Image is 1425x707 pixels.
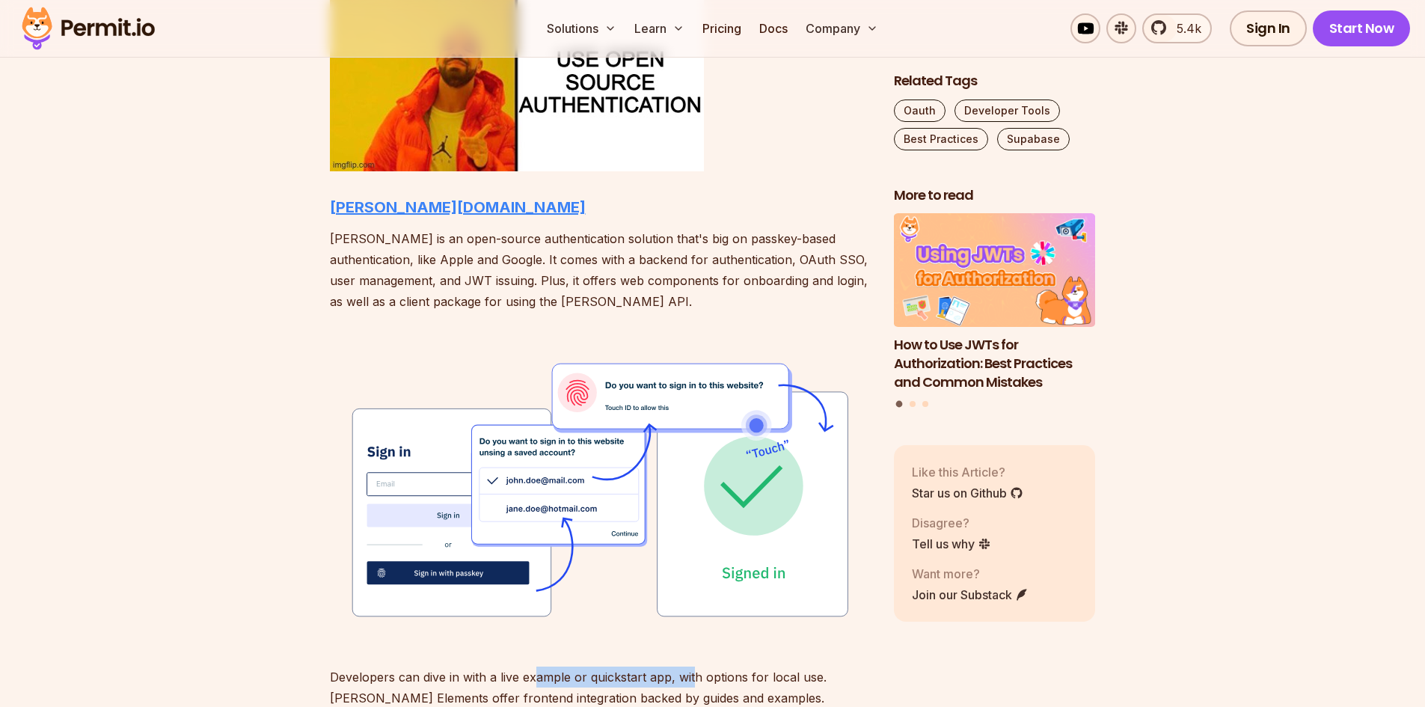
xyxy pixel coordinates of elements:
a: How to Use JWTs for Authorization: Best Practices and Common MistakesHow to Use JWTs for Authoriz... [894,214,1096,392]
button: Go to slide 1 [896,401,903,408]
a: Tell us why [912,535,991,553]
div: Posts [894,214,1096,410]
a: Pricing [696,13,747,43]
a: Developer Tools [954,100,1060,122]
a: 5.4k [1142,13,1212,43]
a: Best Practices [894,128,988,150]
img: 62347acc8e591551673c32f0_Passkeys%202.svg [330,336,870,643]
p: Want more? [912,565,1029,583]
a: Oauth [894,100,946,122]
button: Go to slide 2 [910,401,916,407]
a: Start Now [1313,10,1411,46]
a: Join our Substack [912,586,1029,604]
h2: Related Tags [894,72,1096,91]
p: Like this Article? [912,463,1023,481]
a: [PERSON_NAME][DOMAIN_NAME] [330,198,586,216]
span: 5.4k [1168,19,1201,37]
button: Learn [628,13,690,43]
a: Docs [753,13,794,43]
img: Permit logo [15,3,162,54]
p: [PERSON_NAME] is an open-source authentication solution that's big on passkey-based authenticatio... [330,228,870,312]
button: Go to slide 3 [922,401,928,407]
a: Star us on Github [912,484,1023,502]
button: Solutions [541,13,622,43]
h3: How to Use JWTs for Authorization: Best Practices and Common Mistakes [894,336,1096,391]
button: Company [800,13,884,43]
a: Supabase [997,128,1070,150]
img: How to Use JWTs for Authorization: Best Practices and Common Mistakes [894,214,1096,328]
h2: More to read [894,186,1096,205]
a: Sign In [1230,10,1307,46]
li: 1 of 3 [894,214,1096,392]
p: Disagree? [912,514,991,532]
